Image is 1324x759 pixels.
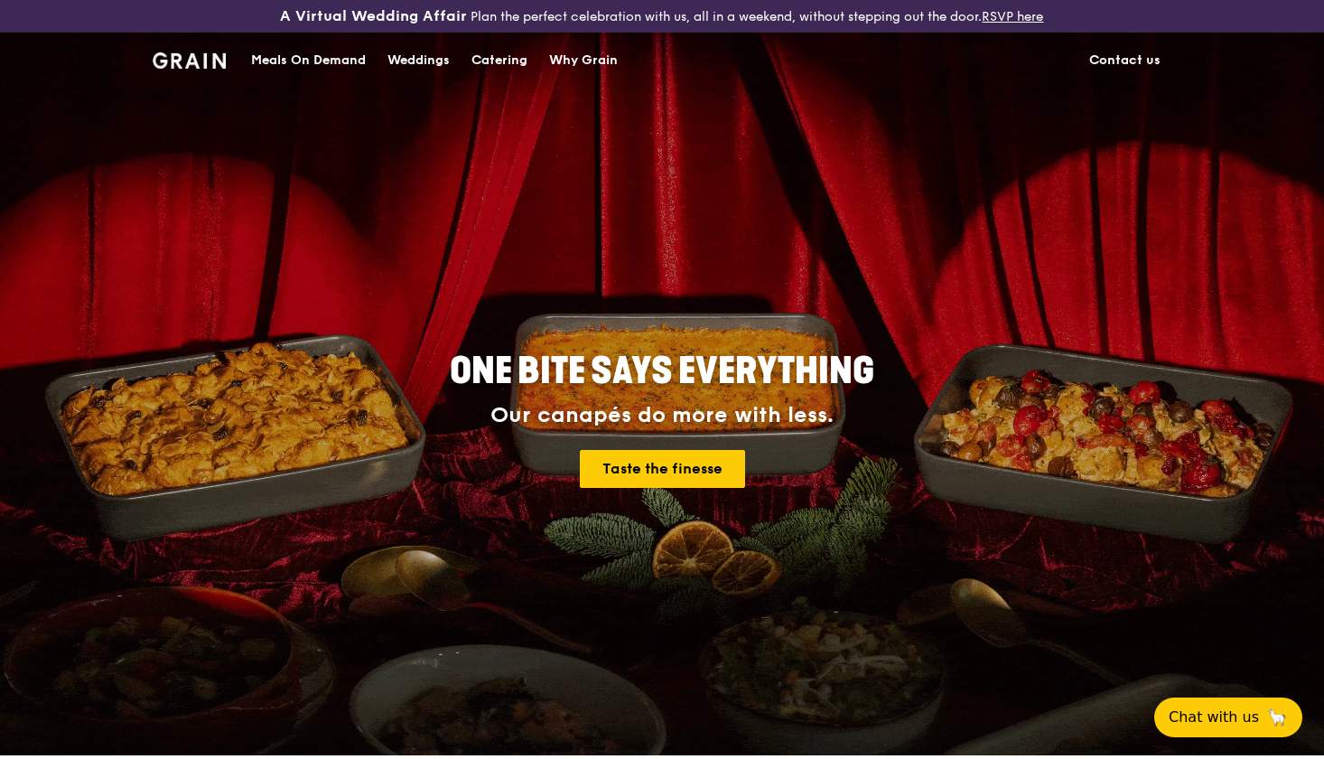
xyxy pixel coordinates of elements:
[538,33,629,88] a: Why Grain
[471,33,527,88] div: Catering
[1169,707,1259,728] span: Chat with us
[1266,707,1288,728] span: 🦙
[1078,33,1171,88] a: Contact us
[580,450,745,488] a: Taste the finesse
[280,7,467,25] h3: A Virtual Wedding Affair
[153,32,226,86] a: GrainGrain
[461,33,538,88] a: Catering
[982,9,1043,24] a: RSVP here
[450,350,874,393] span: ONE BITE SAYS EVERYTHING
[337,403,987,428] div: Our canapés do more with less.
[220,7,1103,25] div: Plan the perfect celebration with us, all in a weekend, without stepping out the door.
[377,33,461,88] a: Weddings
[549,33,618,88] div: Why Grain
[153,52,226,69] img: Grain
[387,33,450,88] div: Weddings
[1154,698,1302,737] button: Chat with us🦙
[251,33,366,88] div: Meals On Demand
